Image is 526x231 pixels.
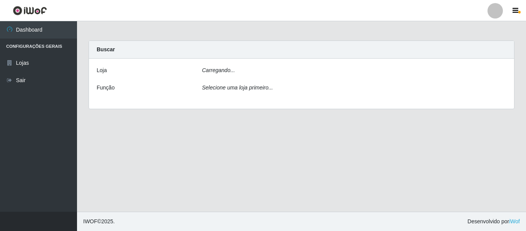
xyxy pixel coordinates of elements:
[97,84,115,92] label: Função
[13,6,47,15] img: CoreUI Logo
[509,218,520,224] a: iWof
[97,66,107,74] label: Loja
[467,218,520,226] span: Desenvolvido por
[97,46,115,52] strong: Buscar
[202,67,235,73] i: Carregando...
[202,84,273,91] i: Selecione uma loja primeiro...
[83,218,97,224] span: IWOF
[83,218,115,226] span: © 2025 .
